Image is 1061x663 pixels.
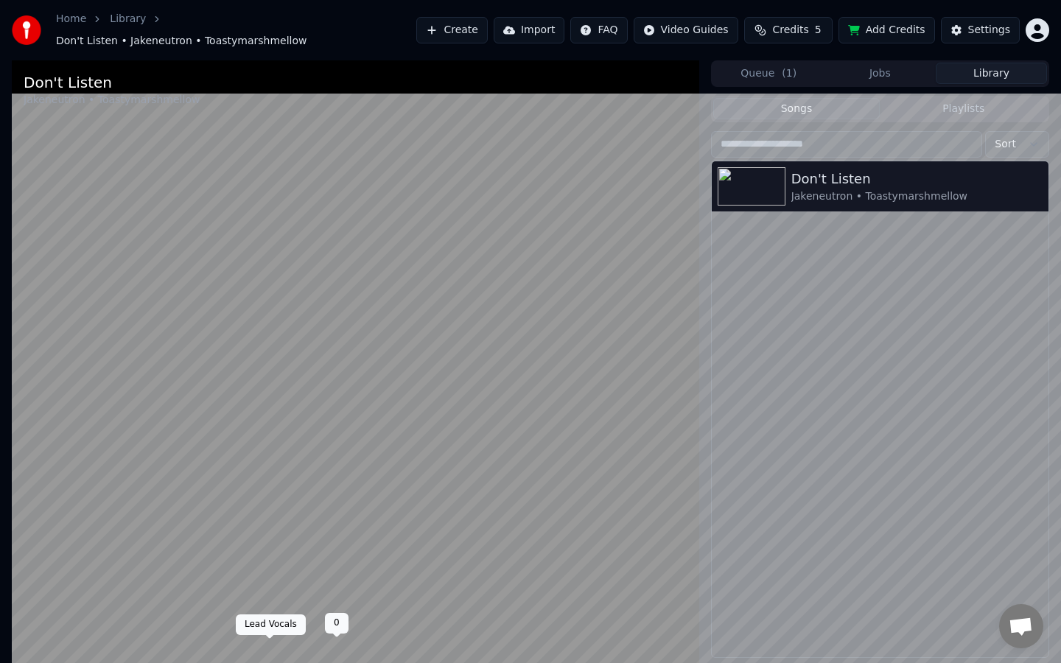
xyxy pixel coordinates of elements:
[416,17,488,43] button: Create
[713,98,880,119] button: Songs
[772,23,808,38] span: Credits
[999,604,1043,648] div: Open chat
[880,98,1047,119] button: Playlists
[325,613,349,634] div: 0
[56,12,86,27] a: Home
[110,12,146,27] a: Library
[791,169,1043,189] div: Don't Listen
[494,17,564,43] button: Import
[782,66,796,81] span: ( 1 )
[936,63,1047,84] button: Library
[838,17,935,43] button: Add Credits
[791,189,1043,204] div: Jakeneutron • Toastymarshmellow
[56,12,416,49] nav: breadcrumb
[634,17,738,43] button: Video Guides
[12,15,41,45] img: youka
[941,17,1020,43] button: Settings
[968,23,1010,38] div: Settings
[236,614,306,635] div: Lead Vocals
[56,34,307,49] span: Don't Listen • Jakeneutron • Toastymarshmellow
[570,17,627,43] button: FAQ
[24,72,200,93] div: Don't Listen
[744,17,833,43] button: Credits5
[24,93,200,108] div: Jakeneutron • Toastymarshmellow
[824,63,936,84] button: Jobs
[995,137,1016,152] span: Sort
[713,63,824,84] button: Queue
[815,23,822,38] span: 5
